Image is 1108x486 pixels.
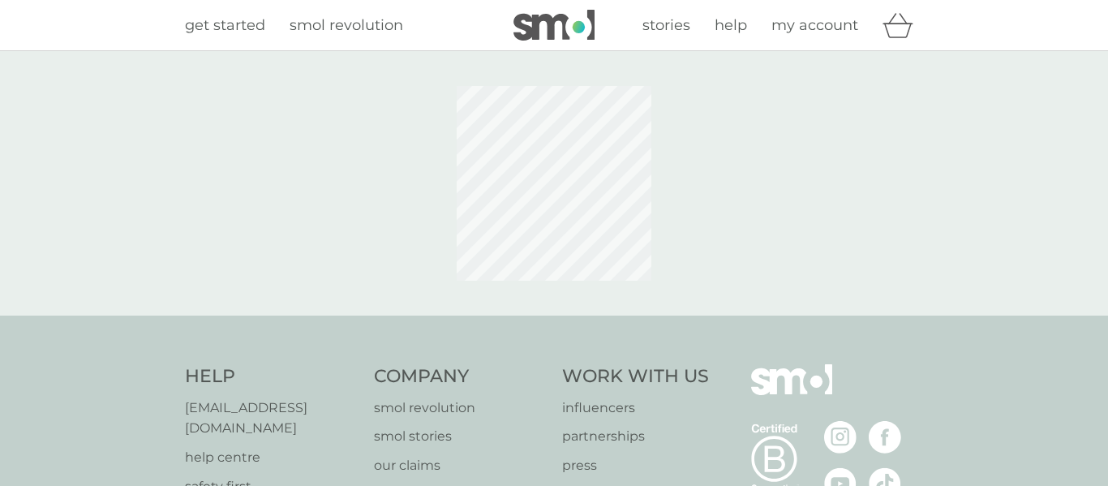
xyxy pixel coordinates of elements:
a: get started [185,14,265,37]
a: stories [642,14,690,37]
a: smol revolution [374,398,547,419]
span: help [715,16,747,34]
a: help [715,14,747,37]
a: partnerships [562,426,709,447]
a: help centre [185,447,358,468]
h4: Company [374,364,547,389]
img: visit the smol Facebook page [869,421,901,454]
a: press [562,455,709,476]
img: visit the smol Instagram page [824,421,857,454]
img: smol [513,10,595,41]
span: stories [642,16,690,34]
h4: Help [185,364,358,389]
a: smol revolution [290,14,403,37]
a: our claims [374,455,547,476]
a: smol stories [374,426,547,447]
span: get started [185,16,265,34]
a: my account [771,14,858,37]
a: [EMAIL_ADDRESS][DOMAIN_NAME] [185,398,358,439]
div: basket [883,9,923,41]
a: influencers [562,398,709,419]
span: smol revolution [290,16,403,34]
img: smol [751,364,832,419]
span: my account [771,16,858,34]
h4: Work With Us [562,364,709,389]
